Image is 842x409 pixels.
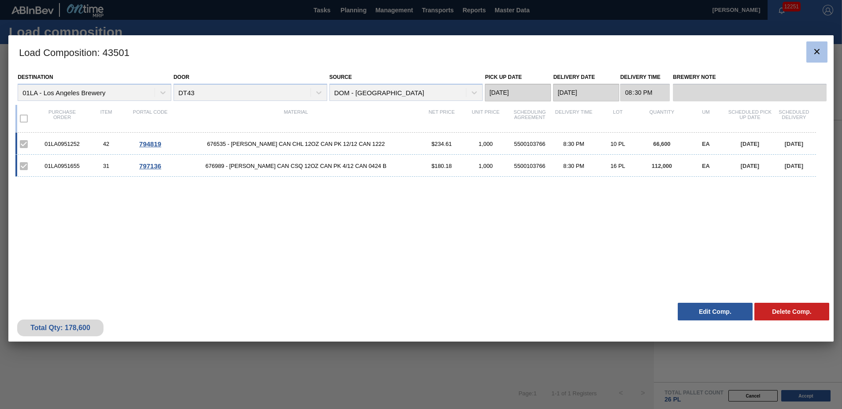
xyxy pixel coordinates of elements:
div: Item [84,109,128,128]
span: 794819 [139,140,161,148]
span: 797136 [139,162,161,170]
div: 5500103766 [508,141,552,147]
label: Delivery Time [620,71,670,84]
div: Unit Price [464,109,508,128]
div: 1,000 [464,163,508,169]
div: Quantity [640,109,684,128]
div: 8:30 PM [552,141,596,147]
span: 66,600 [653,141,670,147]
div: Material [172,109,420,128]
div: 10 PL [596,141,640,147]
label: Source [329,74,352,80]
div: Go to Order [128,162,172,170]
span: 112,000 [652,163,672,169]
label: Destination [18,74,53,80]
span: [DATE] [741,141,759,147]
div: Portal code [128,109,172,128]
h3: Load Composition : 43501 [8,35,834,69]
div: $234.61 [420,141,464,147]
div: 5500103766 [508,163,552,169]
span: EA [702,163,710,169]
input: mm/dd/yyyy [553,84,619,101]
span: 676535 - CARR CAN CHL 12OZ CAN PK 12/12 CAN 1222 [172,141,420,147]
div: UM [684,109,728,128]
div: Purchase order [40,109,84,128]
div: Total Qty: 178,600 [24,324,97,332]
label: Door [174,74,189,80]
div: 8:30 PM [552,163,596,169]
input: mm/dd/yyyy [485,84,551,101]
div: 1,000 [464,141,508,147]
div: 31 [84,163,128,169]
div: 16 PL [596,163,640,169]
div: 01LA0951655 [40,163,84,169]
span: [DATE] [785,163,803,169]
span: [DATE] [785,141,803,147]
div: 42 [84,141,128,147]
span: [DATE] [741,163,759,169]
span: EA [702,141,710,147]
div: Lot [596,109,640,128]
div: Scheduled Pick up Date [728,109,772,128]
span: 676989 - CARR CAN CSQ 12OZ CAN PK 4/12 CAN 0424 B [172,163,420,169]
div: Scheduled Delivery [772,109,816,128]
div: Net Price [420,109,464,128]
label: Delivery Date [553,74,595,80]
label: Pick up Date [485,74,522,80]
button: Edit Comp. [678,303,753,320]
button: Delete Comp. [754,303,829,320]
label: Brewery Note [673,71,827,84]
div: Scheduling Agreement [508,109,552,128]
div: 01LA0951252 [40,141,84,147]
div: $180.18 [420,163,464,169]
div: Go to Order [128,140,172,148]
div: Delivery Time [552,109,596,128]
